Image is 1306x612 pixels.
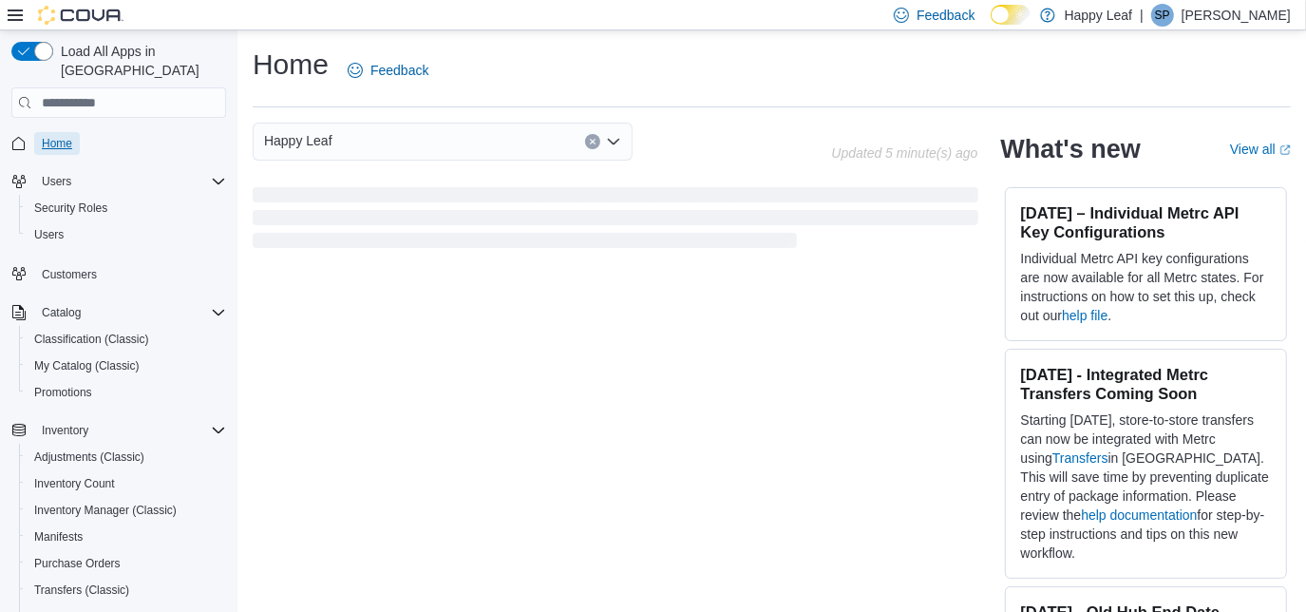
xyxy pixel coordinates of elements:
[19,195,234,221] button: Security Roles
[27,381,226,404] span: Promotions
[19,353,234,379] button: My Catalog (Classic)
[1230,142,1291,157] a: View allExternal link
[34,419,96,442] button: Inventory
[1140,4,1144,27] p: |
[27,354,147,377] a: My Catalog (Classic)
[253,191,978,252] span: Loading
[19,379,234,406] button: Promotions
[19,524,234,550] button: Manifests
[19,470,234,497] button: Inventory Count
[264,129,332,152] span: Happy Leaf
[27,499,226,522] span: Inventory Manager (Classic)
[42,305,81,320] span: Catalog
[991,25,992,26] span: Dark Mode
[4,168,234,195] button: Users
[42,136,72,151] span: Home
[34,358,140,373] span: My Catalog (Classic)
[34,263,104,286] a: Customers
[27,446,226,469] span: Adjustments (Classic)
[4,259,234,287] button: Customers
[1052,450,1108,466] a: Transfers
[27,354,226,377] span: My Catalog (Classic)
[27,223,71,246] a: Users
[27,499,184,522] a: Inventory Manager (Classic)
[19,326,234,353] button: Classification (Classic)
[34,419,226,442] span: Inventory
[34,476,115,491] span: Inventory Count
[27,472,226,495] span: Inventory Count
[253,46,329,84] h1: Home
[27,579,226,602] span: Transfers (Classic)
[34,301,88,324] button: Catalog
[991,5,1031,25] input: Dark Mode
[4,299,234,326] button: Catalog
[1155,4,1170,27] span: SP
[34,170,79,193] button: Users
[34,449,144,465] span: Adjustments (Classic)
[917,6,975,25] span: Feedback
[38,6,123,25] img: Cova
[34,385,92,400] span: Promotions
[27,552,128,575] a: Purchase Orders
[34,170,226,193] span: Users
[27,197,115,220] a: Security Roles
[34,132,80,155] a: Home
[19,221,234,248] button: Users
[27,446,152,469] a: Adjustments (Classic)
[27,552,226,575] span: Purchase Orders
[1021,365,1271,403] h3: [DATE] - Integrated Metrc Transfers Coming Soon
[27,328,226,351] span: Classification (Classic)
[27,526,90,548] a: Manifests
[27,328,157,351] a: Classification (Classic)
[27,526,226,548] span: Manifests
[34,227,64,242] span: Users
[34,301,226,324] span: Catalog
[27,223,226,246] span: Users
[34,503,177,518] span: Inventory Manager (Classic)
[4,417,234,444] button: Inventory
[53,42,226,80] span: Load All Apps in [GEOGRAPHIC_DATA]
[19,550,234,577] button: Purchase Orders
[34,201,107,216] span: Security Roles
[831,145,977,161] p: Updated 5 minute(s) ago
[34,131,226,155] span: Home
[370,61,428,80] span: Feedback
[1021,203,1271,241] h3: [DATE] – Individual Metrc API Key Configurations
[34,556,121,571] span: Purchase Orders
[19,444,234,470] button: Adjustments (Classic)
[1065,4,1133,27] p: Happy Leaf
[27,579,137,602] a: Transfers (Classic)
[27,472,123,495] a: Inventory Count
[1081,507,1197,523] a: help documentation
[1021,411,1271,563] p: Starting [DATE], store-to-store transfers can now be integrated with Metrc using in [GEOGRAPHIC_D...
[42,267,97,282] span: Customers
[1021,249,1271,325] p: Individual Metrc API key configurations are now available for all Metrc states. For instructions ...
[4,129,234,157] button: Home
[27,381,100,404] a: Promotions
[27,197,226,220] span: Security Roles
[1182,4,1291,27] p: [PERSON_NAME]
[1151,4,1174,27] div: Sue Pfeifer
[42,174,71,189] span: Users
[1001,134,1141,164] h2: What's new
[606,134,621,149] button: Open list of options
[34,332,149,347] span: Classification (Classic)
[34,529,83,545] span: Manifests
[1062,308,1107,323] a: help file
[19,577,234,603] button: Transfers (Classic)
[340,51,436,89] a: Feedback
[1279,144,1291,156] svg: External link
[585,134,600,149] button: Clear input
[19,497,234,524] button: Inventory Manager (Classic)
[34,583,129,598] span: Transfers (Classic)
[42,423,88,438] span: Inventory
[34,261,226,285] span: Customers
